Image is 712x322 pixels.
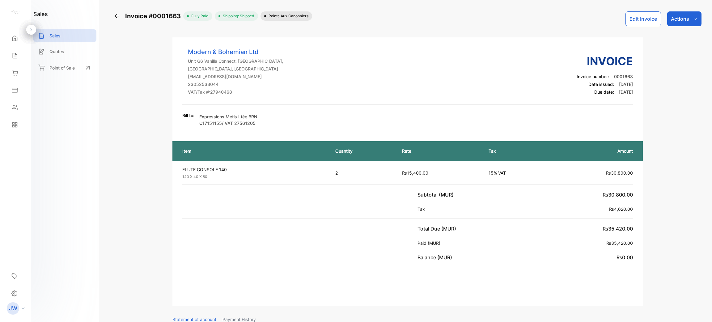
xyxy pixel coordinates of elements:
span: Shipping: Shipped [220,13,254,19]
p: Rate [402,148,477,154]
h1: sales [33,10,48,18]
span: [DATE] [619,89,633,95]
a: Sales [33,29,96,42]
span: ₨15,400.00 [402,170,428,176]
span: Pointe aux Canonniers [266,13,308,19]
p: 140 X 40 X 80 [182,174,324,180]
p: Amount [555,148,633,154]
span: ₨35,420.00 [606,240,633,246]
span: ₨0.00 [617,254,633,261]
span: ₨30,800.00 [603,192,633,198]
p: 2 [335,170,389,176]
span: Invoice number: [577,74,609,79]
p: Balance (MUR) [417,254,455,261]
span: ₨30,800.00 [606,170,633,176]
p: VAT/Tax #: 27940468 [188,89,283,95]
h3: Invoice [577,53,633,70]
p: Point of Sale [49,65,75,71]
p: Quantity [335,148,389,154]
img: logo [11,8,20,17]
span: Date issued: [588,82,614,87]
span: Invoice #0001663 [125,11,183,21]
p: JW [9,304,17,312]
p: [GEOGRAPHIC_DATA], [GEOGRAPHIC_DATA] [188,66,283,72]
p: Paid (MUR) [417,240,443,246]
p: Quotes [49,48,64,55]
p: Bill to: [182,112,194,119]
span: [DATE] [619,82,633,87]
p: Modern & Bohemian Ltd [188,47,283,57]
p: Tax [417,206,427,212]
button: Actions [667,11,701,26]
p: Total Due (MUR) [417,225,459,232]
a: Point of Sale [33,61,96,74]
p: 23052533044 [188,81,283,87]
span: fully paid [189,13,209,19]
button: Edit Invoice [625,11,661,26]
p: Actions [671,15,689,23]
p: 15% VAT [489,170,543,176]
p: Sales [49,32,61,39]
iframe: LiveChat chat widget [686,296,712,322]
a: Quotes [33,45,96,58]
p: FLUTE CONSOLE 140 [182,166,324,173]
span: ₨4,620.00 [609,206,633,212]
span: Due date: [594,89,614,95]
p: [EMAIL_ADDRESS][DOMAIN_NAME] [188,73,283,80]
p: Unit G6 Vanilla Connect, [GEOGRAPHIC_DATA], [188,58,283,64]
span: 0001663 [614,74,633,79]
p: Tax [489,148,543,154]
p: Subtotal (MUR) [417,191,456,198]
p: Expressions Metis Ltée BRN C17151155/ VAT 27561205 [199,113,270,126]
span: ₨35,420.00 [603,226,633,232]
p: Item [182,148,323,154]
